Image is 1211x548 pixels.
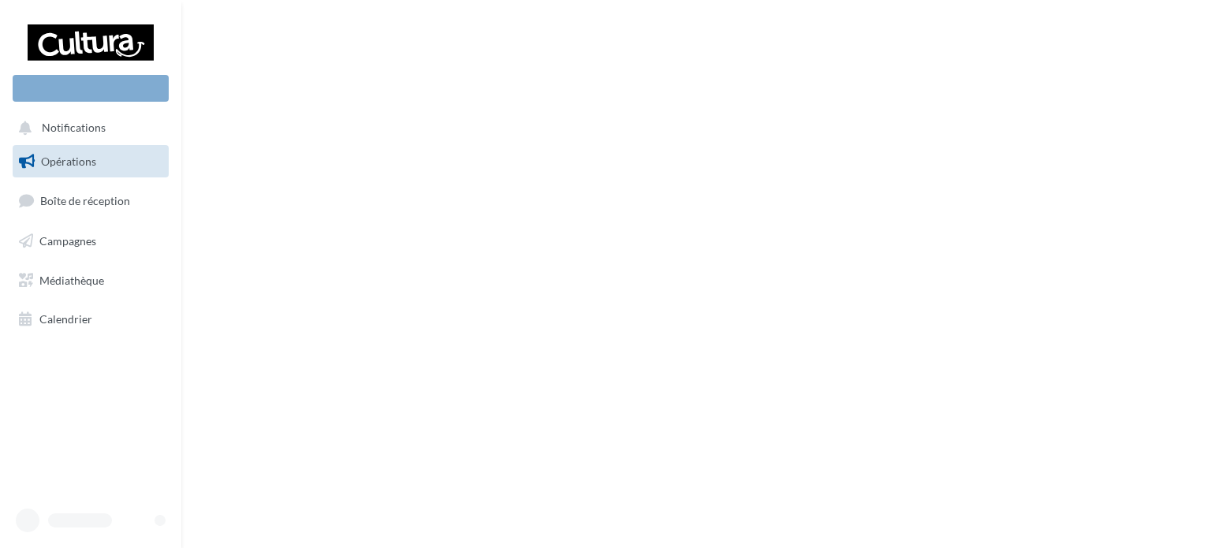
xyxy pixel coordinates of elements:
div: Nouvelle campagne [13,75,169,102]
span: Calendrier [39,312,92,326]
span: Opérations [41,155,96,168]
a: Campagnes [9,225,172,258]
a: Boîte de réception [9,184,172,218]
a: Médiathèque [9,264,172,297]
a: Calendrier [9,303,172,336]
span: Médiathèque [39,273,104,286]
span: Boîte de réception [40,194,130,207]
span: Notifications [42,121,106,135]
a: Opérations [9,145,172,178]
span: Campagnes [39,234,96,248]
